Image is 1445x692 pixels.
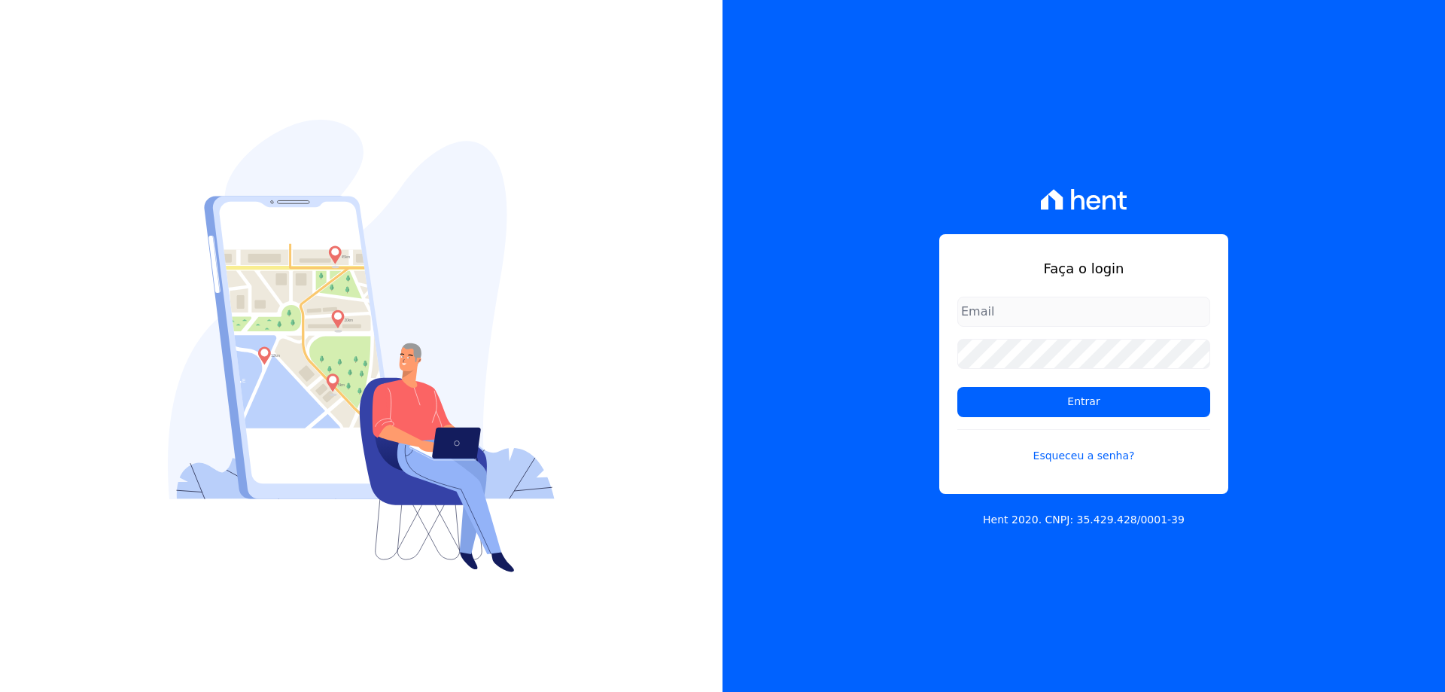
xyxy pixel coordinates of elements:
[168,120,555,572] img: Login
[957,429,1210,464] a: Esqueceu a senha?
[957,258,1210,279] h1: Faça o login
[957,387,1210,417] input: Entrar
[983,512,1185,528] p: Hent 2020. CNPJ: 35.429.428/0001-39
[957,297,1210,327] input: Email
